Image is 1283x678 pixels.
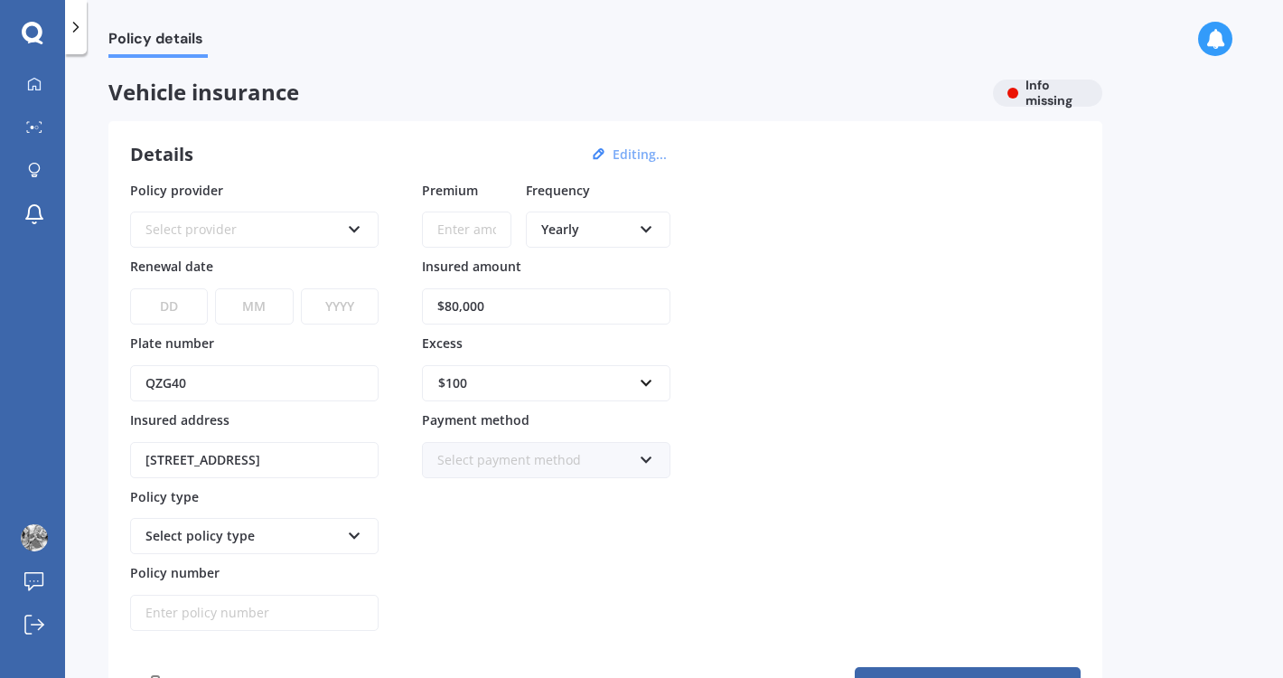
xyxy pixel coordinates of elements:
div: Yearly [541,220,632,240]
input: Enter amount [422,288,670,325]
div: Select provider [145,220,340,240]
span: Policy details [108,30,208,54]
span: Excess [422,334,463,352]
input: Enter policy number [130,595,379,631]
div: $100 [438,373,632,393]
span: Insured amount [422,258,521,275]
h3: Details [130,143,193,166]
span: Renewal date [130,258,213,275]
span: Plate number [130,334,214,352]
div: Select payment method [437,450,632,470]
input: Enter amount [422,212,511,248]
button: Editing... [607,146,672,163]
span: Frequency [526,181,590,198]
span: Premium [422,181,478,198]
span: Insured address [130,411,229,428]
input: Enter address [130,442,379,478]
input: Enter plate number [130,365,379,401]
span: Payment method [422,411,529,428]
span: Vehicle insurance [108,80,979,106]
span: Policy provider [130,181,223,198]
span: Policy number [130,564,220,581]
div: Select policy type [145,526,340,546]
span: Policy type [130,487,199,504]
img: picture [21,524,48,551]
